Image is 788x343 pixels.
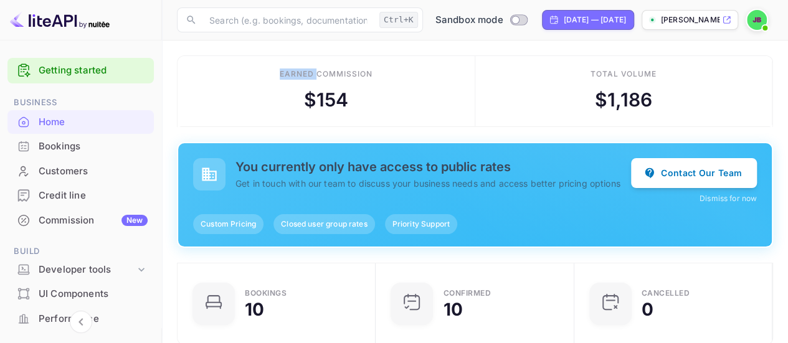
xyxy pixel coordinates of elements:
[7,184,154,207] a: Credit line
[443,289,491,297] div: Confirmed
[121,215,148,226] div: New
[7,110,154,134] div: Home
[385,218,457,230] span: Priority Support
[39,164,148,179] div: Customers
[435,13,503,27] span: Sandbox mode
[235,177,631,190] p: Get in touch with our team to discuss your business needs and access better pricing options
[661,14,719,26] p: [PERSON_NAME]-tdgkc.nui...
[303,86,348,114] div: $ 154
[7,184,154,208] div: Credit line
[39,189,148,203] div: Credit line
[379,12,418,28] div: Ctrl+K
[10,10,110,30] img: LiteAPI logo
[7,134,154,159] div: Bookings
[7,282,154,306] div: UI Components
[245,301,264,318] div: 10
[642,301,653,318] div: 0
[39,312,148,326] div: Performance
[39,287,148,301] div: UI Components
[39,115,148,129] div: Home
[642,289,690,297] div: CANCELLED
[7,110,154,133] a: Home
[7,209,154,232] a: CommissionNew
[7,134,154,157] a: Bookings
[631,158,757,188] button: Contact Our Team
[7,245,154,258] span: Build
[7,159,154,182] a: Customers
[443,301,462,318] div: 10
[595,86,652,114] div: $ 1,186
[564,14,626,26] div: [DATE] — [DATE]
[7,307,154,331] div: Performance
[7,159,154,184] div: Customers
[235,159,631,174] h5: You currently only have access to public rates
[700,193,757,204] button: Dismiss for now
[430,13,532,27] div: Switch to Production mode
[39,263,135,277] div: Developer tools
[245,289,287,297] div: Bookings
[7,259,154,281] div: Developer tools
[7,58,154,83] div: Getting started
[193,218,263,230] span: Custom Pricing
[39,214,148,228] div: Commission
[7,307,154,330] a: Performance
[280,68,372,80] div: Earned commission
[202,7,374,32] input: Search (e.g. bookings, documentation)
[70,311,92,333] button: Collapse navigation
[7,209,154,233] div: CommissionNew
[39,63,148,78] a: Getting started
[590,68,657,80] div: Total volume
[747,10,767,30] img: Justin Bossi
[7,282,154,305] a: UI Components
[39,139,148,154] div: Bookings
[273,218,374,230] span: Closed user group rates
[7,96,154,110] span: Business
